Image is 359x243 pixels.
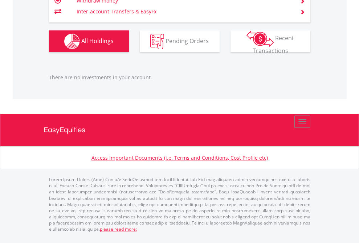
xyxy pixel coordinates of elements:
[49,176,310,232] p: Lorem Ipsum Dolors (Ame) Con a/e SeddOeiusmod tem InciDiduntut Lab Etd mag aliquaen admin veniamq...
[140,30,220,52] button: Pending Orders
[91,154,268,161] a: Access Important Documents (i.e. Terms and Conditions, Cost Profile etc)
[150,34,164,49] img: pending_instructions-wht.png
[166,37,209,45] span: Pending Orders
[49,30,129,52] button: All Holdings
[81,37,114,45] span: All Holdings
[44,114,316,146] a: EasyEquities
[231,30,310,52] button: Recent Transactions
[64,34,80,49] img: holdings-wht.png
[100,226,137,232] a: please read more:
[49,74,310,81] p: There are no investments in your account.
[246,31,274,47] img: transactions-zar-wht.png
[77,6,291,17] td: Inter-account Transfers & EasyFx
